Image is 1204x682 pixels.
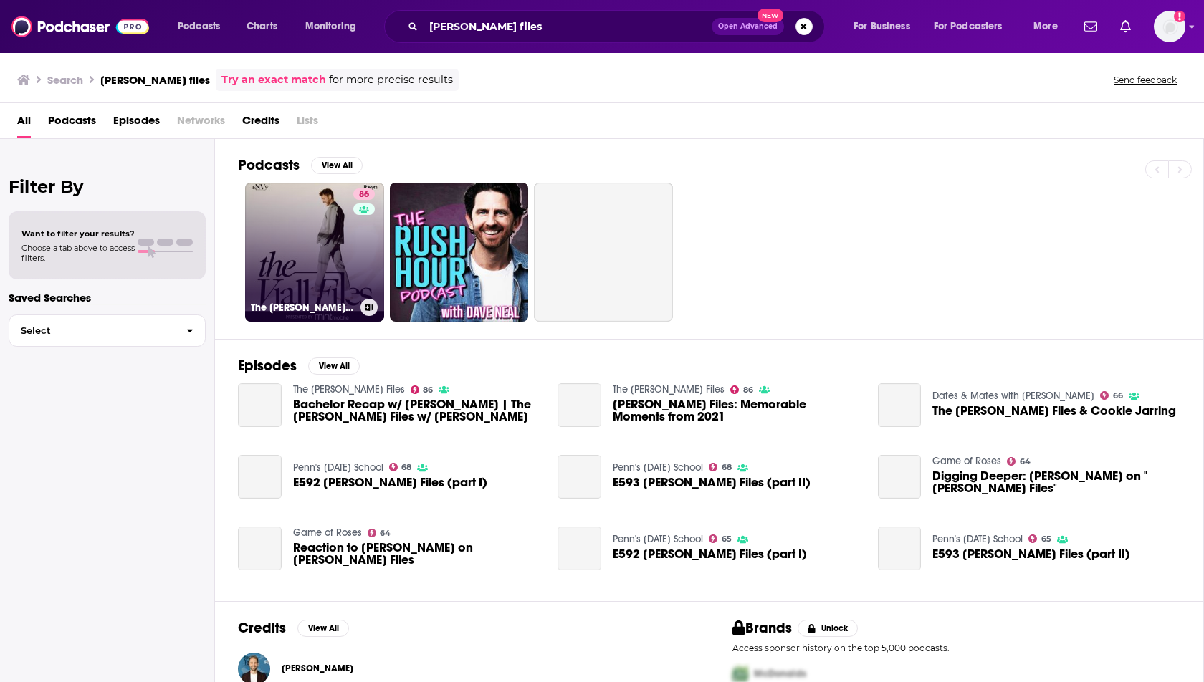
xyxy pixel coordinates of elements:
a: E593 Nick Viall Files (part II) [878,527,922,570]
svg: Add a profile image [1174,11,1185,22]
p: Access sponsor history on the top 5,000 podcasts. [732,643,1180,653]
a: 65 [709,534,732,543]
button: Show profile menu [1154,11,1185,42]
a: Viall Files: Memorable Moments from 2021 [613,398,861,423]
span: Lists [297,109,318,138]
a: Reaction to Reality Steve on Viall Files [293,542,541,566]
a: E592 Nick Viall Files (part I) [558,527,601,570]
a: 64 [1007,457,1031,466]
span: 64 [380,530,391,537]
button: View All [297,620,349,637]
span: 66 [1113,393,1123,399]
span: Podcasts [48,109,96,138]
span: Choose a tab above to access filters. [21,243,135,263]
a: Credits [242,109,279,138]
a: Show notifications dropdown [1114,14,1137,39]
button: open menu [295,15,375,38]
a: All [17,109,31,138]
span: for more precise results [329,72,453,88]
a: The Viall Files [293,383,405,395]
a: 86 [411,385,434,394]
a: Penn's Sunday School [932,533,1023,545]
a: E593 Nick Viall Files (part II) [613,476,811,489]
span: 68 [401,464,411,471]
a: Digging Deeper: Victoria Fuller on "Viall Files" [878,455,922,499]
span: McDonalds [754,668,806,680]
a: The Viall Files [613,383,725,395]
a: EpisodesView All [238,357,360,375]
a: Bachelor Recap w/ Ariana Madix | The Viall Files w/ Nick Viall [293,398,541,423]
span: New [758,9,783,22]
a: 68 [709,463,732,471]
a: E592 Nick Viall Files (part I) [238,455,282,499]
span: Networks [177,109,225,138]
h2: Credits [238,619,286,637]
button: open menu [168,15,239,38]
a: 86 [730,385,753,394]
button: Send feedback [1109,74,1181,86]
a: Try an exact match [221,72,326,88]
a: E593 Nick Viall Files (part II) [558,455,601,499]
button: Select [9,314,206,347]
button: Unlock [798,620,859,637]
span: 65 [722,536,732,542]
span: Select [9,326,175,335]
button: View All [308,357,360,375]
span: Bachelor Recap w/ [PERSON_NAME] | The [PERSON_NAME] Files w/ [PERSON_NAME] [293,398,541,423]
span: E592 [PERSON_NAME] Files (part I) [293,476,487,489]
a: Penn's Sunday School [613,533,703,545]
span: For Podcasters [934,16,1003,37]
span: E593 [PERSON_NAME] Files (part II) [932,548,1130,560]
a: Game of Roses [932,455,1001,467]
button: View All [311,157,363,174]
a: PodcastsView All [238,156,363,174]
h2: Filter By [9,176,206,197]
button: Open AdvancedNew [712,18,784,35]
a: Episodes [113,109,160,138]
button: open menu [1023,15,1076,38]
span: 86 [423,387,433,393]
p: Saved Searches [9,291,206,304]
a: 86 [353,188,375,200]
a: E593 Nick Viall Files (part II) [932,548,1130,560]
a: E592 Nick Viall Files (part I) [293,476,487,489]
a: Nick Viall [282,663,353,674]
a: The Viall Files & Cookie Jarring [878,383,922,427]
h3: [PERSON_NAME] files [100,73,210,87]
span: Digging Deeper: [PERSON_NAME] on "[PERSON_NAME] Files" [932,470,1180,494]
a: Penn's Sunday School [613,461,703,474]
span: [PERSON_NAME] [282,663,353,674]
a: Dates & Mates with Damona Hoffman [932,390,1094,402]
a: 64 [368,529,391,537]
h3: Search [47,73,83,87]
span: 86 [743,387,753,393]
a: Podchaser - Follow, Share and Rate Podcasts [11,13,149,40]
a: 86The [PERSON_NAME] Files [245,183,384,322]
a: E592 Nick Viall Files (part I) [613,548,807,560]
span: Open Advanced [718,23,778,30]
h3: The [PERSON_NAME] Files [251,302,355,314]
span: Logged in as heidi.egloff [1154,11,1185,42]
a: Bachelor Recap w/ Ariana Madix | The Viall Files w/ Nick Viall [238,383,282,427]
a: Show notifications dropdown [1079,14,1103,39]
a: 68 [389,463,412,471]
span: E592 [PERSON_NAME] Files (part I) [613,548,807,560]
span: Charts [247,16,277,37]
img: User Profile [1154,11,1185,42]
a: Reaction to Reality Steve on Viall Files [238,527,282,570]
span: 68 [722,464,732,471]
span: Podcasts [178,16,220,37]
span: Reaction to [PERSON_NAME] on [PERSON_NAME] Files [293,542,541,566]
a: CreditsView All [238,619,349,637]
span: 64 [1020,458,1031,465]
input: Search podcasts, credits, & more... [424,15,712,38]
span: [PERSON_NAME] Files: Memorable Moments from 2021 [613,398,861,423]
span: The [PERSON_NAME] Files & Cookie Jarring [932,405,1176,417]
span: For Business [854,16,910,37]
a: Viall Files: Memorable Moments from 2021 [558,383,601,427]
a: 66 [1100,391,1123,400]
h2: Brands [732,619,792,637]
